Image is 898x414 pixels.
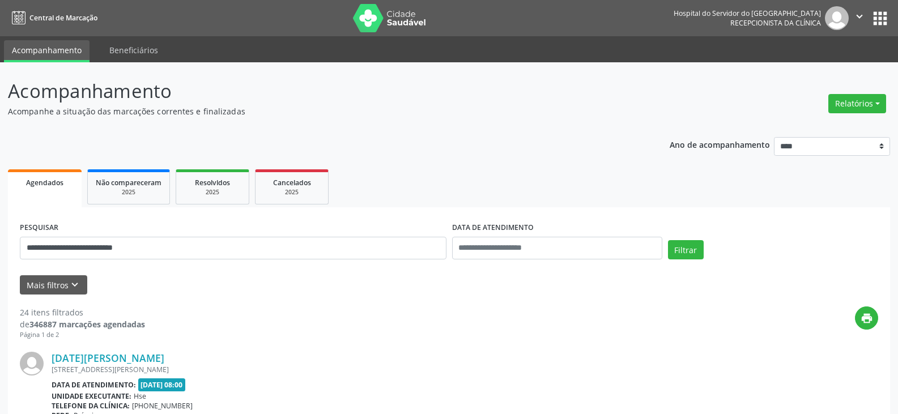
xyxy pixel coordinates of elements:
[20,318,145,330] div: de
[20,275,87,295] button: Mais filtroskeyboard_arrow_down
[29,319,145,330] strong: 346887 marcações agendadas
[96,188,161,197] div: 2025
[668,240,704,259] button: Filtrar
[20,352,44,375] img: img
[452,219,534,237] label: DATA DE ATENDIMENTO
[263,188,320,197] div: 2025
[861,312,873,325] i: print
[870,8,890,28] button: apps
[855,306,878,330] button: print
[52,352,164,364] a: [DATE][PERSON_NAME]
[670,137,770,151] p: Ano de acompanhamento
[8,77,625,105] p: Acompanhamento
[730,18,821,28] span: Recepcionista da clínica
[674,8,821,18] div: Hospital do Servidor do [GEOGRAPHIC_DATA]
[853,10,866,23] i: 
[96,178,161,187] span: Não compareceram
[101,40,166,60] a: Beneficiários
[29,13,97,23] span: Central de Marcação
[184,188,241,197] div: 2025
[195,178,230,187] span: Resolvidos
[273,178,311,187] span: Cancelados
[8,105,625,117] p: Acompanhe a situação das marcações correntes e finalizadas
[20,219,58,237] label: PESQUISAR
[20,306,145,318] div: 24 itens filtrados
[52,391,131,401] b: Unidade executante:
[52,380,136,390] b: Data de atendimento:
[828,94,886,113] button: Relatórios
[8,8,97,27] a: Central de Marcação
[138,378,186,391] span: [DATE] 08:00
[132,401,193,411] span: [PHONE_NUMBER]
[4,40,90,62] a: Acompanhamento
[825,6,849,30] img: img
[26,178,63,187] span: Agendados
[849,6,870,30] button: 
[134,391,146,401] span: Hse
[52,365,708,374] div: [STREET_ADDRESS][PERSON_NAME]
[20,330,145,340] div: Página 1 de 2
[69,279,81,291] i: keyboard_arrow_down
[52,401,130,411] b: Telefone da clínica:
